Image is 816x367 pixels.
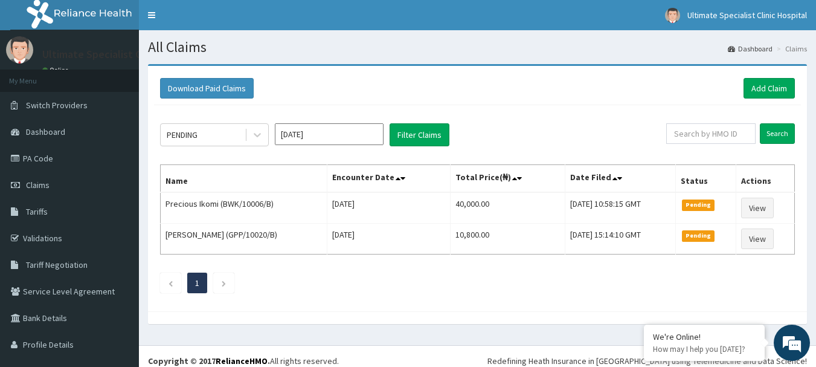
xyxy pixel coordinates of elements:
img: User Image [665,8,680,23]
div: We're Online! [653,331,756,342]
p: How may I help you today? [653,344,756,354]
a: View [741,229,774,249]
span: Tariff Negotiation [26,259,88,270]
th: Date Filed [565,165,675,193]
th: Total Price(₦) [451,165,565,193]
td: 10,800.00 [451,224,565,255]
a: Page 1 is your current page [195,278,199,288]
p: Ultimate Specialist Clinic Hospital [42,49,203,60]
button: Filter Claims [390,123,449,146]
td: [DATE] [327,224,451,255]
span: Switch Providers [26,100,88,111]
td: 40,000.00 [451,192,565,224]
td: [DATE] 15:14:10 GMT [565,224,675,255]
input: Search [760,123,795,144]
span: Tariffs [26,206,48,217]
img: User Image [6,36,33,63]
span: Pending [682,200,715,210]
th: Actions [736,165,795,193]
button: Download Paid Claims [160,78,254,99]
h1: All Claims [148,39,807,55]
td: [DATE] 10:58:15 GMT [565,192,675,224]
td: [PERSON_NAME] (GPP/10020/B) [161,224,327,255]
strong: Copyright © 2017 . [148,356,270,366]
a: Next page [221,278,226,288]
th: Encounter Date [327,165,451,193]
span: Claims [26,180,50,190]
span: Dashboard [26,126,65,137]
div: Redefining Heath Insurance in [GEOGRAPHIC_DATA] using Telemedicine and Data Science! [487,355,807,367]
td: Precious Ikomi (BWK/10006/B) [161,192,327,224]
a: RelianceHMO [216,356,268,366]
input: Search by HMO ID [666,123,756,144]
span: Pending [682,230,715,241]
a: Previous page [168,278,173,288]
a: View [741,198,774,218]
a: Dashboard [728,44,773,54]
span: Ultimate Specialist Clinic Hospital [687,10,807,21]
th: Name [161,165,327,193]
a: Online [42,66,71,74]
a: Add Claim [744,78,795,99]
div: PENDING [167,129,198,141]
td: [DATE] [327,192,451,224]
th: Status [675,165,736,193]
li: Claims [774,44,807,54]
input: Select Month and Year [275,123,384,145]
